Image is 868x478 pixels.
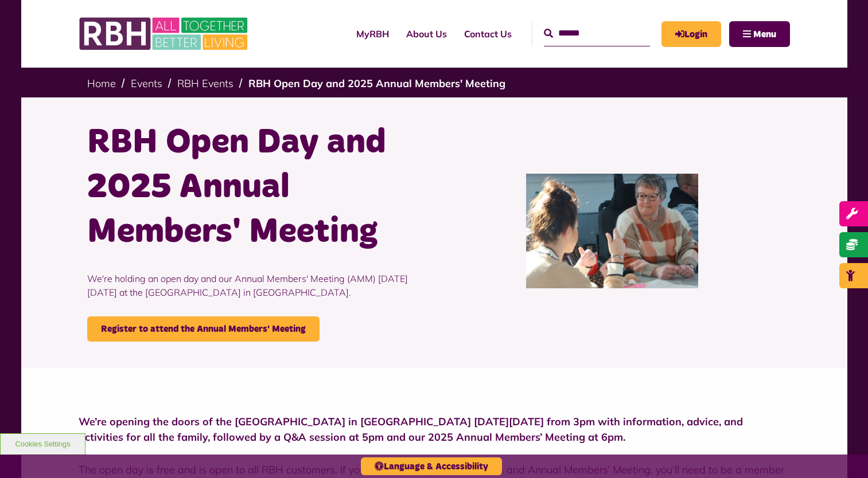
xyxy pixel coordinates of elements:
button: Navigation [729,21,790,47]
img: RBH [79,11,251,56]
img: IMG 7040 [526,174,698,288]
a: RBH Open Day and 2025 Annual Members' Meeting [248,77,505,90]
a: About Us [398,18,456,49]
a: MyRBH [661,21,721,47]
iframe: Netcall Web Assistant for live chat [816,426,868,478]
a: Home [87,77,116,90]
a: RBH Events [177,77,233,90]
a: MyRBH [348,18,398,49]
a: Register to attend the Annual Members' Meeting [87,316,320,342]
strong: We’re opening the doors of the [GEOGRAPHIC_DATA] in [GEOGRAPHIC_DATA] [DATE][DATE] from 3pm with ... [79,415,743,444]
h1: RBH Open Day and 2025 Annual Members' Meeting [87,120,426,254]
a: Contact Us [456,18,520,49]
a: Events [131,77,162,90]
button: Language & Accessibility [361,457,502,475]
span: Menu [753,30,776,39]
p: We're holding an open day and our Annual Members' Meeting (AMM) [DATE][DATE] at the [GEOGRAPHIC_D... [87,254,426,316]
